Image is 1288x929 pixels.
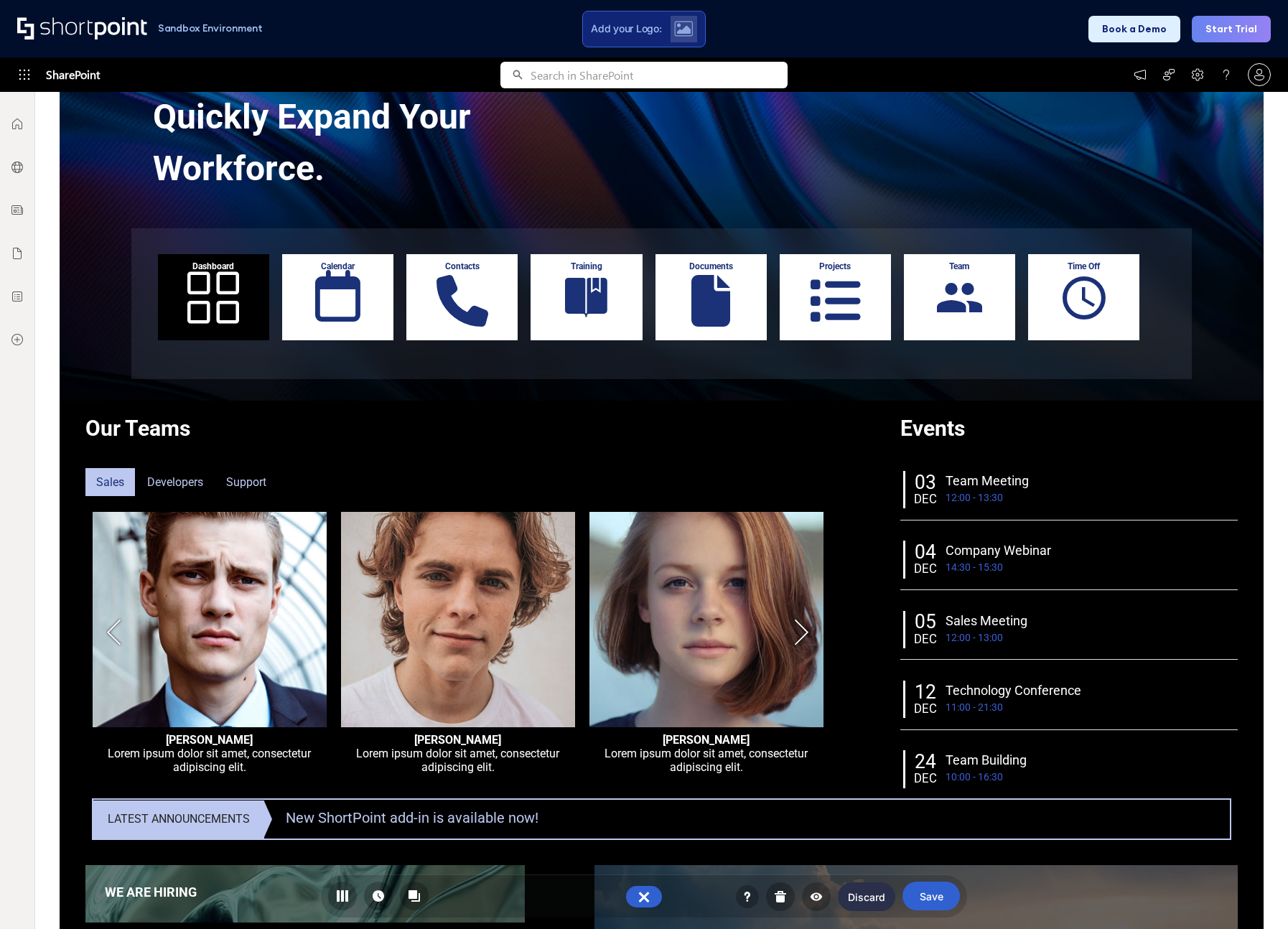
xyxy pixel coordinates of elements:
iframe: Chat Widget [1216,860,1288,929]
h1: Sandbox Environment [158,24,263,32]
span: SharePoint [46,57,100,92]
input: Search in SharePoint [531,62,788,88]
button: Start Trial [1192,16,1271,42]
img: Upload logo [674,21,693,37]
button: Save [902,882,960,910]
button: Discard [838,882,895,911]
span: Add your Logo: [591,22,661,35]
button: Book a Demo [1088,16,1180,42]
